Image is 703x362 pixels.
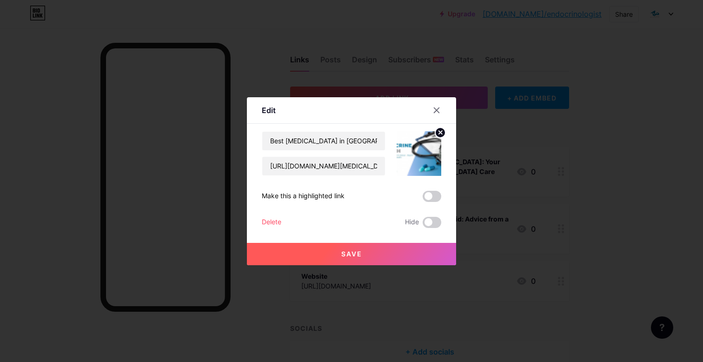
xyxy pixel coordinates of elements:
[262,191,345,202] div: Make this a highlighted link
[405,217,419,228] span: Hide
[262,132,385,150] input: Title
[397,131,441,176] img: link_thumbnail
[262,217,281,228] div: Delete
[262,105,276,116] div: Edit
[341,250,362,258] span: Save
[262,157,385,175] input: URL
[247,243,456,265] button: Save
